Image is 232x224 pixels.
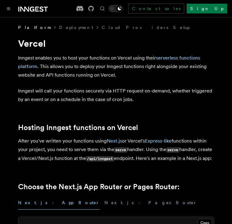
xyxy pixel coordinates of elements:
a: Contact sales [128,4,184,13]
a: Choose the Next.js App Router or Pages Router: [18,182,180,191]
code: serve [166,147,179,153]
h1: Vercel [18,38,214,49]
p: After you've written your functions using or Vercel's functions within your project, you need to ... [18,137,214,163]
code: /api/inngest [86,156,114,161]
p: Inngest will call your functions securely via HTTP request on-demand, whether triggered by an eve... [18,87,214,104]
a: Cloud Providers Setup [102,24,190,31]
span: Platform [18,24,51,31]
button: Next.js - App Router [18,196,100,210]
a: Deployment [59,24,93,31]
a: Next.js [107,138,122,144]
button: Toggle navigation [5,5,12,12]
p: Inngest enables you to host your functions on Vercel using their . This allows you to deploy your... [18,54,214,79]
button: Find something... [99,5,106,12]
code: serve [114,147,127,153]
button: Next.js - Pages Router [105,196,197,210]
a: Express-like [145,138,172,144]
button: Toggle dark mode [108,5,123,12]
a: Sign Up [187,4,227,13]
a: Hosting Inngest functions on Vercel [18,123,138,132]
